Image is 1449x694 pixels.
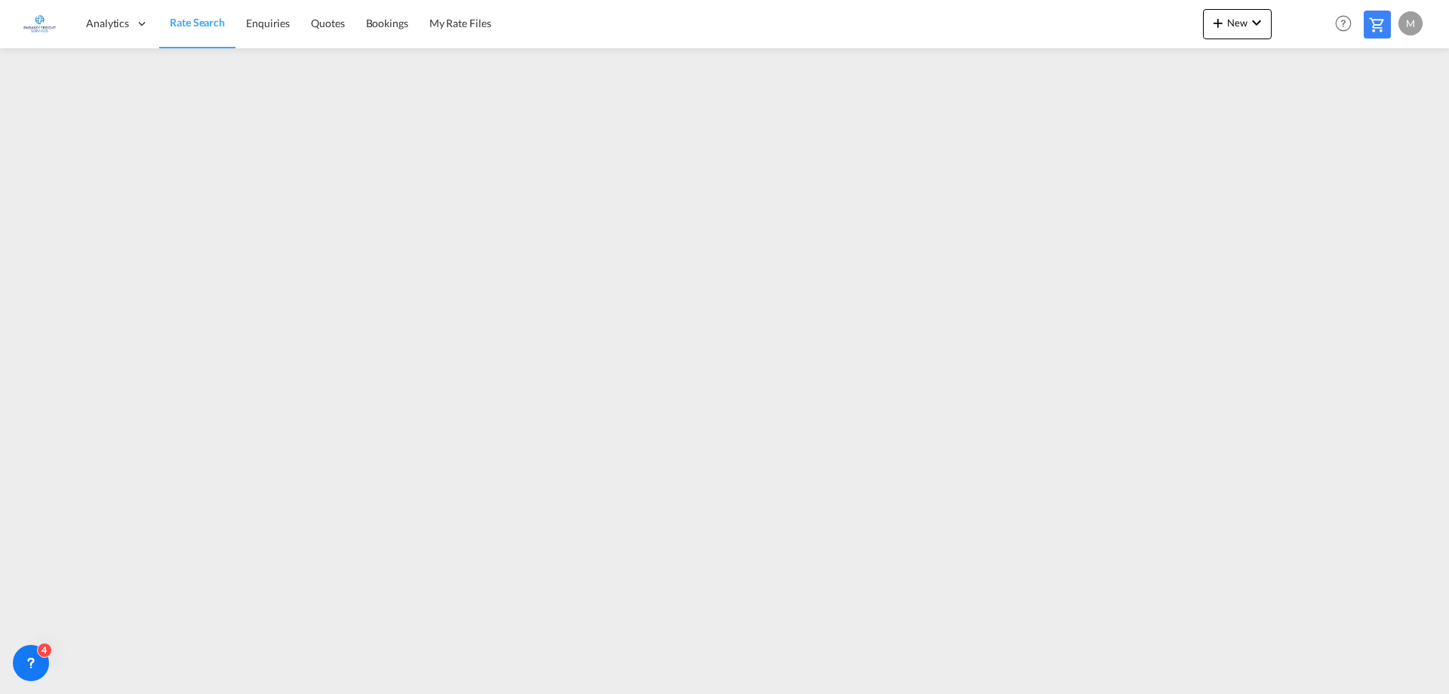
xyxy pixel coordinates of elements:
button: icon-plus 400-fgNewicon-chevron-down [1203,9,1272,39]
span: Rate Search [170,16,225,29]
div: M [1398,11,1423,35]
span: Quotes [311,17,344,29]
md-icon: icon-chevron-down [1247,14,1266,32]
span: Analytics [86,16,129,31]
div: Help [1331,11,1364,38]
span: My Rate Files [429,17,491,29]
img: 6a2c35f0b7c411ef99d84d375d6e7407.jpg [23,7,57,41]
span: Enquiries [246,17,290,29]
md-icon: icon-plus 400-fg [1209,14,1227,32]
span: Bookings [366,17,408,29]
span: Help [1331,11,1356,36]
span: New [1209,17,1266,29]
